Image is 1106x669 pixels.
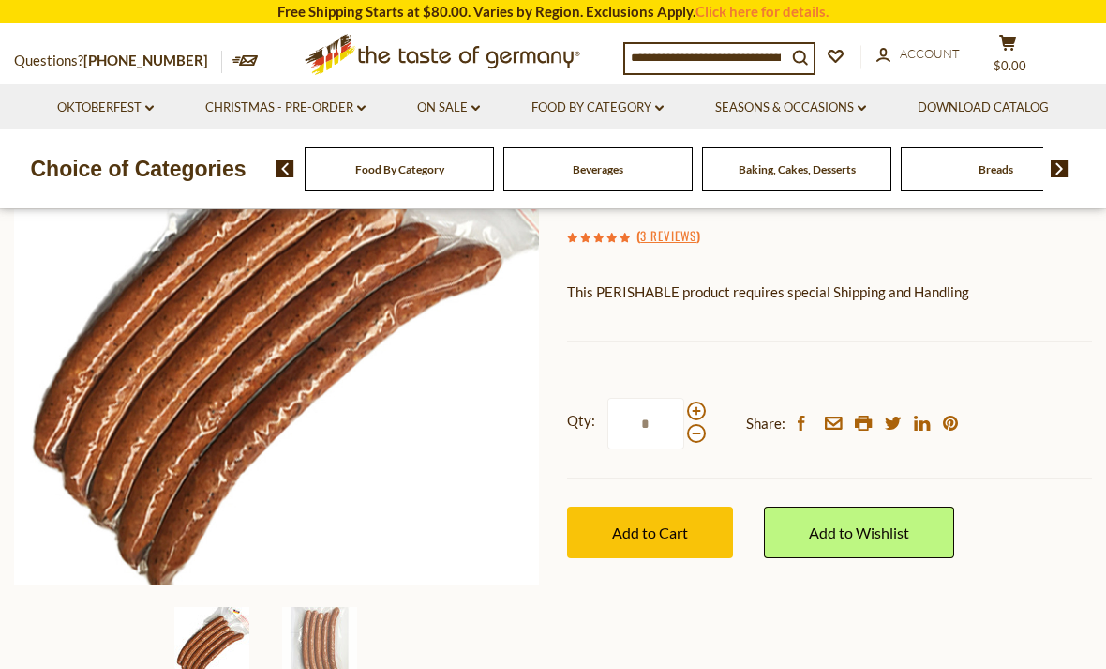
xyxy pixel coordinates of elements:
[612,524,688,541] span: Add to Cart
[567,409,595,433] strong: Qty:
[531,98,664,118] a: Food By Category
[876,44,960,65] a: Account
[83,52,208,68] a: [PHONE_NUMBER]
[567,281,1092,304] p: This PERISHABLE product requires special Shipping and Handling
[979,34,1036,81] button: $0.00
[715,98,866,118] a: Seasons & Occasions
[739,162,856,176] a: Baking, Cakes, Desserts
[636,226,700,245] span: ( )
[607,398,684,449] input: Qty:
[584,318,1092,342] li: We will ship this product in heat-protective packaging and ice.
[994,58,1026,73] span: $0.00
[900,46,960,61] span: Account
[695,3,829,20] a: Click here for details.
[1051,160,1069,177] img: next arrow
[276,160,294,177] img: previous arrow
[57,98,154,118] a: Oktoberfest
[205,98,366,118] a: Christmas - PRE-ORDER
[640,226,696,247] a: 3 Reviews
[14,49,222,73] p: Questions?
[573,162,623,176] a: Beverages
[746,412,785,435] span: Share:
[417,98,480,118] a: On Sale
[567,507,733,558] button: Add to Cart
[355,162,444,176] a: Food By Category
[764,507,954,558] a: Add to Wishlist
[979,162,1013,176] a: Breads
[918,98,1049,118] a: Download Catalog
[14,59,540,585] img: Binkert's"Debreziner" Hungarian Pork and Beef Sausages, 1lbs.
